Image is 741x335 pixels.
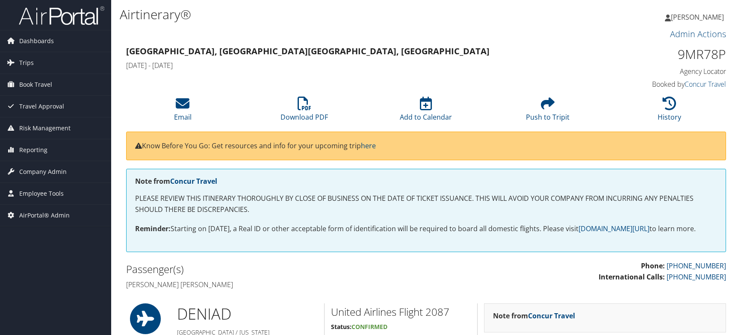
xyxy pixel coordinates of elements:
[135,141,717,152] p: Know Before You Go: Get resources and info for your upcoming trip
[174,101,192,122] a: Email
[671,12,724,22] span: [PERSON_NAME]
[135,193,717,215] p: PLEASE REVIEW THIS ITINERARY THOROUGHLY BY CLOSE OF BUSINESS ON THE DATE OF TICKET ISSUANCE. THIS...
[685,79,726,89] a: Concur Travel
[665,4,732,30] a: [PERSON_NAME]
[667,272,726,282] a: [PHONE_NUMBER]
[400,101,452,122] a: Add to Calendar
[641,261,665,270] strong: Phone:
[670,28,726,40] a: Admin Actions
[658,101,681,122] a: History
[19,205,70,226] span: AirPortal® Admin
[126,61,573,70] h4: [DATE] - [DATE]
[586,45,726,63] h1: 9MR78P
[586,79,726,89] h4: Booked by
[579,224,649,233] a: [DOMAIN_NAME][URL]
[19,96,64,117] span: Travel Approval
[19,74,52,95] span: Book Travel
[170,176,217,186] a: Concur Travel
[361,141,376,150] a: here
[586,67,726,76] h4: Agency Locator
[19,183,64,204] span: Employee Tools
[120,6,528,24] h1: Airtinerary®
[135,176,217,186] strong: Note from
[19,30,54,52] span: Dashboards
[19,52,34,73] span: Trips
[599,272,665,282] strong: International Calls:
[126,280,420,289] h4: [PERSON_NAME] [PERSON_NAME]
[526,101,570,122] a: Push to Tripit
[493,311,575,320] strong: Note from
[280,101,328,122] a: Download PDF
[135,223,717,235] p: Starting on [DATE], a Real ID or other acceptable form of identification will be required to boar...
[19,161,67,182] span: Company Admin
[528,311,575,320] a: Concur Travel
[19,118,71,139] span: Risk Management
[667,261,726,270] a: [PHONE_NUMBER]
[331,305,471,319] h2: United Airlines Flight 2087
[19,139,47,161] span: Reporting
[331,323,351,331] strong: Status:
[19,6,104,26] img: airportal-logo.png
[351,323,387,331] span: Confirmed
[177,303,317,325] h1: DEN IAD
[135,224,171,233] strong: Reminder:
[126,45,490,57] strong: [GEOGRAPHIC_DATA], [GEOGRAPHIC_DATA] [GEOGRAPHIC_DATA], [GEOGRAPHIC_DATA]
[126,262,420,276] h2: Passenger(s)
